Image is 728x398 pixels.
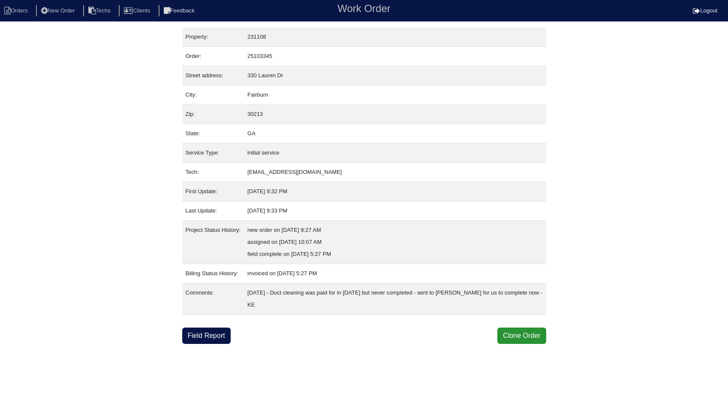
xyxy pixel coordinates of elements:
[244,201,546,221] td: [DATE] 9:33 PM
[182,47,244,66] td: Order:
[247,267,542,280] div: invoiced on [DATE] 5:27 PM
[182,283,244,315] td: Comments:
[244,283,546,315] td: [DATE] - Duct cleaning was paid for in [DATE] but never completed - sent to [PERSON_NAME] for us ...
[182,264,244,283] td: Billing Status History:
[693,7,717,14] a: Logout
[244,182,546,201] td: [DATE] 9:32 PM
[247,224,542,236] div: new order on [DATE] 9:27 AM
[497,328,546,344] button: Clone Order
[182,105,244,124] td: Zip:
[244,105,546,124] td: 30213
[182,124,244,143] td: State:
[182,182,244,201] td: First Update:
[244,143,546,163] td: initial service
[182,328,231,344] a: Field Report
[36,5,81,17] li: New Order
[182,163,244,182] td: Tech:
[182,221,244,264] td: Project Status History:
[182,27,244,47] td: Property:
[182,85,244,105] td: City:
[119,5,157,17] li: Clients
[244,124,546,143] td: GA
[119,7,157,14] a: Clients
[247,236,542,248] div: assigned on [DATE] 10:07 AM
[83,7,117,14] a: Techs
[36,7,81,14] a: New Order
[244,47,546,66] td: 25103345
[244,27,546,47] td: 231108
[83,5,117,17] li: Techs
[182,201,244,221] td: Last Update:
[244,85,546,105] td: Fairburn
[182,143,244,163] td: Service Type:
[159,5,202,17] li: Feedback
[244,163,546,182] td: [EMAIL_ADDRESS][DOMAIN_NAME]
[182,66,244,85] td: Street address:
[247,248,542,260] div: field complete on [DATE] 5:27 PM
[244,66,546,85] td: 330 Lauren Dr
